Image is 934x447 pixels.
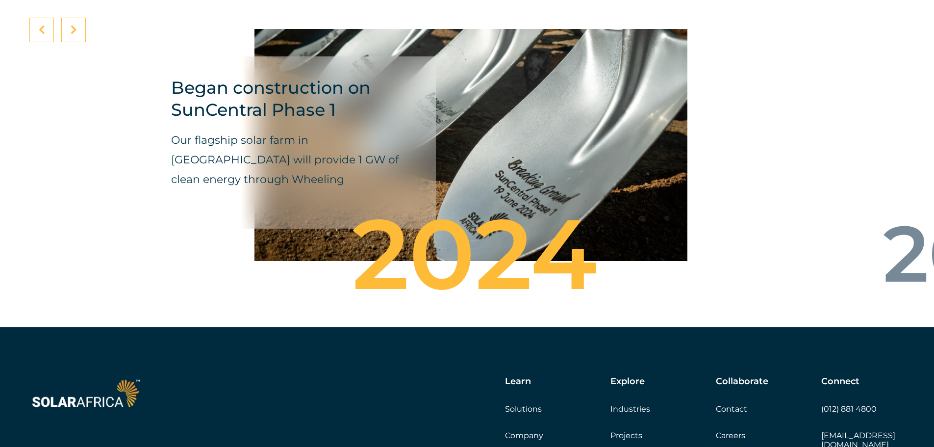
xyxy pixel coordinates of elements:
[716,404,747,414] a: Contact
[171,77,406,121] h4: Began construction on SunCentral Phase 1
[610,431,642,440] a: Projects
[505,431,543,440] a: Company
[716,431,745,440] a: Careers
[277,244,657,273] div: 2024
[171,131,406,189] p: Our flagship solar farm in [GEOGRAPHIC_DATA] will provide 1 GW of clean energy through Wheeling
[821,376,859,387] h5: Connect
[505,404,542,414] a: Solutions
[610,404,650,414] a: Industries
[505,376,531,387] h5: Learn
[716,376,768,387] h5: Collaborate
[821,404,877,414] a: (012) 881 4800
[610,376,645,387] h5: Explore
